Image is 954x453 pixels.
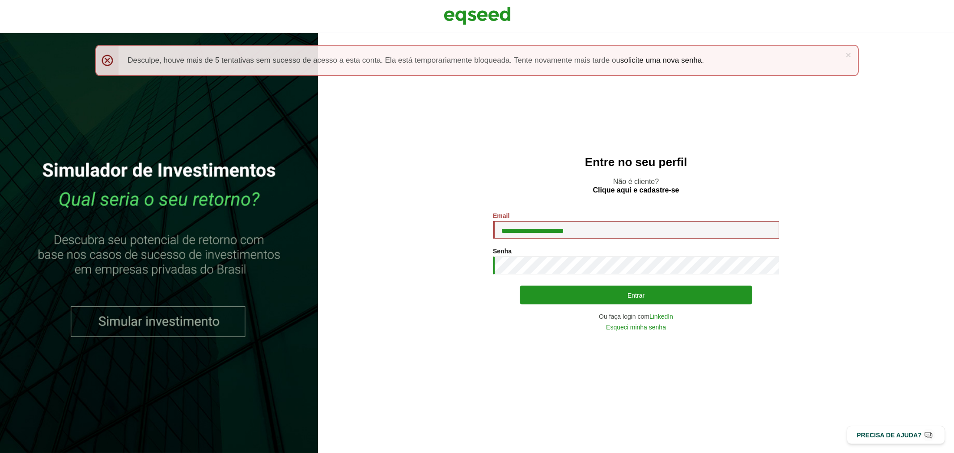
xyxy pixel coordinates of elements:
label: Email [493,213,509,219]
a: solicite uma nova senha [620,56,702,64]
a: Clique aqui e cadastre-se [593,187,679,194]
div: Desculpe, houve mais de 5 tentativas sem sucesso de acesso a esta conta. Ela está temporariamente... [95,45,858,76]
label: Senha [493,248,512,254]
h2: Entre no seu perfil [336,156,936,169]
a: Esqueci minha senha [606,324,666,330]
button: Entrar [520,286,752,304]
p: Não é cliente? [336,177,936,194]
a: × [845,50,851,60]
div: Ou faça login com [493,313,779,320]
img: EqSeed Logo [444,4,511,27]
a: LinkedIn [649,313,673,320]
